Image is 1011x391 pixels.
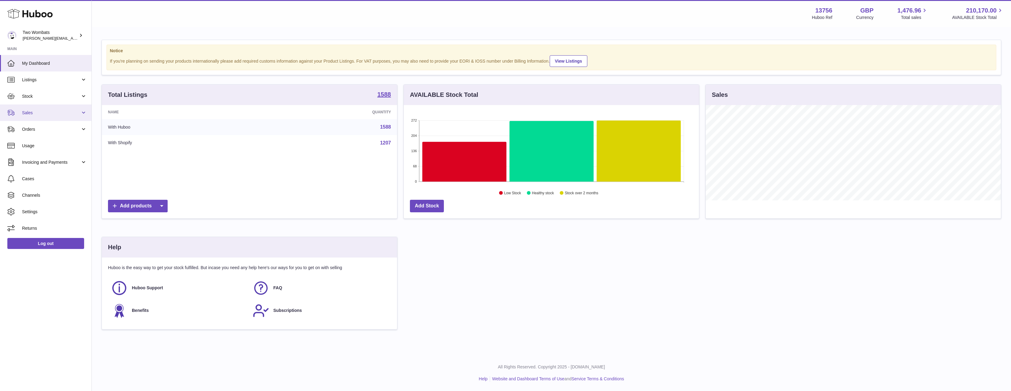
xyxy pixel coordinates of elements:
text: Healthy stock [532,191,554,195]
span: Sales [22,110,80,116]
span: Benefits [132,308,149,313]
a: Huboo Support [111,280,247,296]
a: Website and Dashboard Terms of Use [492,376,564,381]
span: Huboo Support [132,285,163,291]
a: 1588 [377,91,391,99]
span: Listings [22,77,80,83]
li: and [490,376,624,382]
div: If you're planning on sending your products internationally please add required customs informati... [110,54,993,67]
span: Invoicing and Payments [22,159,80,165]
strong: 13756 [815,6,832,15]
a: 210,170.00 AVAILABLE Stock Total [952,6,1004,20]
span: Total sales [901,15,928,20]
span: FAQ [273,285,282,291]
text: 0 [415,180,417,183]
text: Low Stock [504,191,521,195]
span: Subscriptions [273,308,302,313]
a: 1588 [380,124,391,130]
p: Huboo is the easy way to get your stock fulfilled. But incase you need any help here's our ways f... [108,265,391,271]
span: My Dashboard [22,60,87,66]
h3: AVAILABLE Stock Total [410,91,478,99]
strong: Notice [110,48,993,54]
span: Usage [22,143,87,149]
div: Huboo Ref [812,15,832,20]
span: 210,170.00 [966,6,997,15]
div: Two Wombats [23,30,78,41]
span: [PERSON_NAME][EMAIL_ADDRESS][DOMAIN_NAME] [23,36,123,41]
a: Help [479,376,488,381]
text: 272 [411,119,417,122]
a: Log out [7,238,84,249]
a: Service Terms & Conditions [571,376,624,381]
span: Channels [22,192,87,198]
span: Returns [22,225,87,231]
span: Settings [22,209,87,215]
a: Add products [108,200,168,212]
a: Add Stock [410,200,444,212]
span: 1,476.96 [898,6,921,15]
td: With Shopify [102,135,261,151]
h3: Help [108,243,121,251]
a: 1207 [380,140,391,145]
div: Currency [856,15,874,20]
span: Orders [22,126,80,132]
strong: GBP [860,6,873,15]
span: Cases [22,176,87,182]
text: 136 [411,149,417,153]
a: View Listings [550,55,587,67]
p: All Rights Reserved. Copyright 2025 - [DOMAIN_NAME] [97,364,1006,370]
a: Benefits [111,302,247,319]
a: FAQ [253,280,388,296]
h3: Total Listings [108,91,147,99]
strong: 1588 [377,91,391,97]
a: Subscriptions [253,302,388,319]
span: Stock [22,93,80,99]
img: alan@twowombats.com [7,31,17,40]
td: With Huboo [102,119,261,135]
text: 68 [413,164,417,168]
span: AVAILABLE Stock Total [952,15,1004,20]
th: Quantity [261,105,397,119]
a: 1,476.96 Total sales [898,6,928,20]
th: Name [102,105,261,119]
h3: Sales [712,91,728,99]
text: 204 [411,134,417,137]
text: Stock over 2 months [565,191,598,195]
